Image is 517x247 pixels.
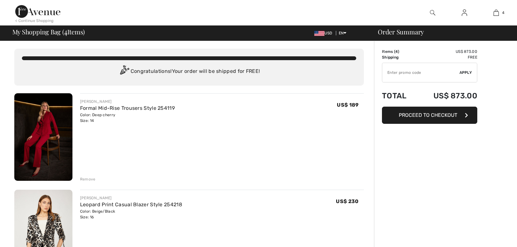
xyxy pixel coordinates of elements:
div: Color: Beige/Black Size: 16 [80,208,182,220]
input: Promo code [382,63,459,82]
img: My Info [462,9,467,17]
span: 4 [395,49,398,54]
a: Formal Mid-Rise Trousers Style 254119 [80,105,175,111]
span: Apply [459,70,472,75]
span: Proceed to Checkout [399,112,457,118]
td: Items ( ) [382,49,416,54]
div: Color: Deep cherry Size: 14 [80,112,175,123]
img: US Dollar [314,31,324,36]
div: < Continue Shopping [15,18,54,24]
a: Sign In [457,9,472,17]
span: 4 [502,10,504,16]
span: USD [314,31,335,35]
img: 1ère Avenue [15,5,60,18]
td: US$ 873.00 [416,85,477,107]
img: search the website [430,9,435,17]
span: EN [339,31,347,35]
span: My Shopping Bag ( Items) [12,29,85,35]
span: US$ 189 [337,102,358,108]
td: Total [382,85,416,107]
button: Proceed to Checkout [382,107,477,124]
a: Leopard Print Casual Blazer Style 254218 [80,201,182,208]
img: Congratulation2.svg [118,65,131,78]
td: US$ 873.00 [416,49,477,54]
div: [PERSON_NAME] [80,195,182,201]
td: Shipping [382,54,416,60]
span: US$ 230 [336,198,358,204]
a: 4 [480,9,512,17]
img: Formal Mid-Rise Trousers Style 254119 [14,93,72,181]
div: Order Summary [370,29,513,35]
div: Remove [80,176,96,182]
td: Free [416,54,477,60]
img: My Bag [493,9,499,17]
span: 4 [64,27,67,35]
div: [PERSON_NAME] [80,99,175,104]
div: Congratulations! Your order will be shipped for FREE! [22,65,356,78]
